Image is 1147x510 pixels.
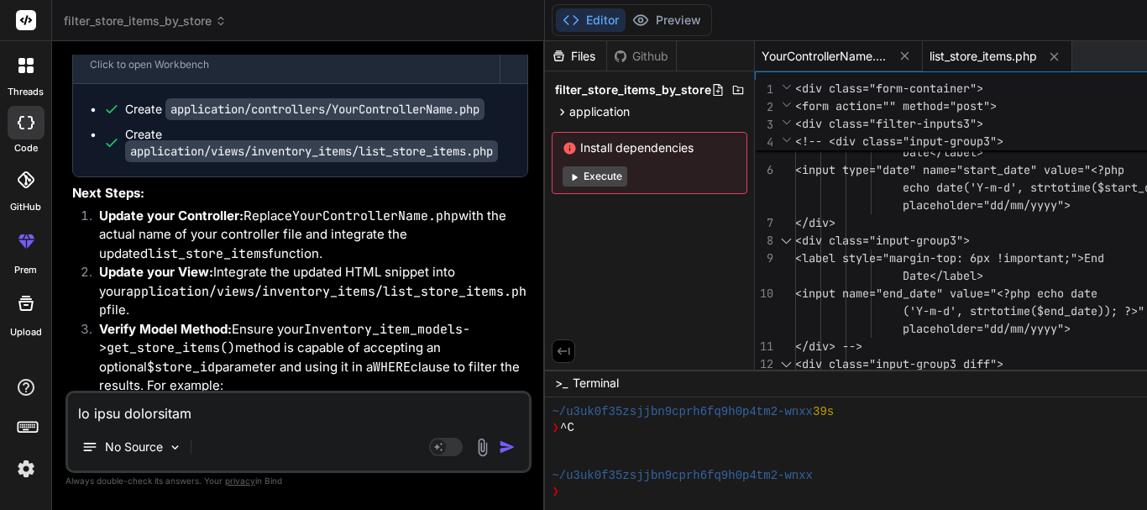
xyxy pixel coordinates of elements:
div: Create [125,101,484,118]
code: YourControllerName.php [292,208,458,224]
strong: Next Steps: [72,185,144,201]
span: <form action="" method="post"> [795,98,997,113]
span: 3 [755,116,773,134]
span: 4 [755,134,773,151]
div: 8 [755,232,773,250]
code: WHERE [373,359,411,376]
span: privacy [225,476,255,486]
code: application/views/inventory_items/list_store_items.php [99,283,526,319]
button: Execute [563,166,627,187]
span: <label style="margin-top: 6px !imp [795,250,1024,266]
div: Click to open Workbench [90,58,483,71]
div: 11 [755,338,773,355]
code: list_store_items [148,245,269,262]
label: GitHub [10,200,41,214]
button: Filter Store Items by StoreClick to open Workbench [73,28,500,83]
div: Create [125,126,511,160]
p: Integrate the updated HTML snippet into your file. [99,263,528,320]
div: 7 [755,214,773,232]
div: Click to collapse the range. [775,232,797,250]
span: <input name="end_date" value="<?ph [795,286,1024,301]
div: 6 [755,161,773,179]
span: placeholder="dd/mm/yyyy"> [903,197,1071,213]
span: <div class="input-group3 diff"> [795,356,1003,371]
p: Ensure your method is capable of accepting an optional parameter and using it in a clause to filt... [99,320,528,396]
div: Click to collapse the range. [775,355,797,373]
span: Install dependencies [563,139,736,156]
span: filter_store_items_by_store [555,81,711,98]
span: ^C [560,420,574,436]
span: >_ [555,375,568,392]
strong: Update your Controller: [99,208,244,223]
div: 12 [755,355,773,373]
img: Pick Models [168,440,182,455]
span: YourControllerName.php [762,48,888,65]
span: ~/u3uk0f35zsjjbn9cprh6fq9h0p4tm2-wnxx [552,404,813,420]
button: Preview [626,8,708,32]
div: Files [545,48,606,65]
span: ❯ [552,420,560,436]
span: 39s [813,404,834,420]
span: <div class="filter-inputs3"> [795,116,983,131]
code: application/controllers/YourControllerName.php [165,98,484,120]
span: <div class="form-container"> [795,81,983,96]
span: ❯ [552,484,560,500]
span: </div> --> [795,339,862,354]
span: placeholder="dd/mm/yyyy"> [903,321,1071,336]
p: Always double-check its answers. Your in Bind [65,473,532,489]
strong: Update your View: [99,264,213,280]
code: application/views/inventory_items/list_store_items.php [125,140,498,162]
span: list_store_items.php [930,48,1037,65]
span: Date</label> [903,145,983,160]
div: 9 [755,250,773,267]
img: attachment [473,438,492,457]
p: No Source [105,439,163,455]
span: filter_store_items_by_store [64,13,227,29]
span: e" value="<?php [1024,162,1124,177]
img: icon [499,439,516,455]
span: Date</label> [903,268,983,283]
label: code [14,141,38,155]
span: <div class="input-group3"> [795,233,970,248]
span: p echo date [1024,286,1097,301]
label: Upload [10,325,42,339]
span: ~/u3uk0f35zsjjbn9cprh6fq9h0p4tm2-wnxx [552,468,813,484]
code: $store_id [147,359,215,376]
button: Editor [556,8,626,32]
span: Terminal [573,375,619,392]
img: settings [12,455,40,483]
span: 1 [755,81,773,98]
span: <input type="date" name="start_dat [795,162,1024,177]
label: threads [8,85,44,99]
span: ortant;">End [1024,250,1104,266]
strong: Verify Model Method: [99,321,232,337]
span: application [569,103,630,120]
span: </div> [795,215,835,230]
p: Replace with the actual name of your controller file and integrate the updated function. [99,207,528,264]
div: Github [607,48,676,65]
span: 2 [755,98,773,116]
span: <!-- <div class="input-group3"> [795,134,1003,149]
div: 10 [755,285,773,302]
label: prem [14,263,37,277]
